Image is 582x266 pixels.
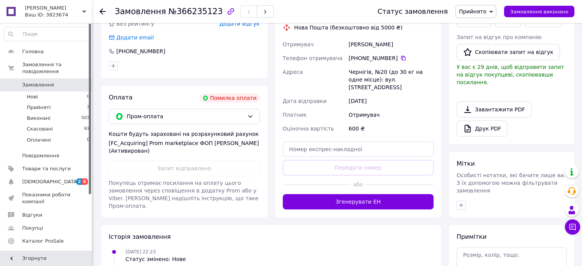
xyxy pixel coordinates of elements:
[126,255,186,263] div: Статус змінено: Нове
[565,219,580,235] button: Чат з покупцем
[347,38,435,51] div: [PERSON_NAME]
[109,130,260,155] div: Кошти будуть зараховані на розрахунковий рахунок
[456,121,507,137] a: Друк PDF
[456,172,566,194] span: Особисті нотатки, які бачите лише ви. З їх допомогою можна фільтрувати замовлення
[115,7,166,16] span: Замовлення
[87,137,90,144] span: 0
[456,160,475,167] span: Мітки
[168,7,223,16] span: №366235123
[22,165,71,172] span: Товари та послуги
[27,115,51,122] span: Виконані
[27,93,38,100] span: Нові
[87,93,90,100] span: 0
[347,65,435,94] div: Чернігів, №20 (до 30 кг на одне місце): вул. [STREET_ADDRESS]
[283,126,334,132] span: Оціночна вартість
[116,21,154,27] span: Без рейтингу
[116,47,166,55] div: [PHONE_NUMBER]
[22,191,71,205] span: Показники роботи компанії
[108,34,155,41] div: Додати email
[456,64,564,85] span: У вас є 29 днів, щоб відправити запит на відгук покупцеві, скопіювавши посилання.
[22,225,43,232] span: Покупці
[283,142,434,157] input: Номер експрес-накладної
[283,112,307,118] span: Платник
[109,94,132,101] span: Оплата
[22,48,44,55] span: Головна
[292,24,404,31] div: Нова Пошта (безкоштовно від 5000 ₴)
[109,139,260,155] div: [FC_Acquiring] Prom marketplace ФОП [PERSON_NAME] (Активирован)
[27,137,51,144] span: Оплачені
[22,238,64,245] span: Каталог ProSale
[87,104,90,111] span: 3
[283,194,434,209] button: Згенерувати ЕН
[283,69,303,75] span: Адреса
[510,9,568,15] span: Замовлення виконано
[22,82,54,88] span: Замовлення
[109,161,260,176] button: Запит відправлено
[22,178,79,185] span: [DEMOGRAPHIC_DATA]
[82,115,90,122] span: 503
[456,34,541,40] span: Запит на відгук про компанію
[27,104,51,111] span: Прийняті
[22,61,92,75] span: Замовлення та повідомлення
[219,21,259,27] span: Додати відгук
[99,8,106,15] div: Повернутися назад
[25,11,92,18] div: Ваш ID: 3823674
[347,108,435,122] div: Отримувач
[283,98,327,104] span: Дата відправки
[199,93,260,103] div: Помилка оплати
[456,101,531,117] a: Завантажити PDF
[456,233,486,240] span: Примітки
[109,180,258,209] span: Покупець отримає посилання на оплату цього замовлення через сповіщення в додатку Prom або у Viber...
[76,178,82,185] span: 2
[456,44,560,60] button: Скопіювати запит на відгук
[349,54,434,62] div: [PHONE_NUMBER]
[283,55,342,61] span: Телефон отримувача
[116,34,155,41] div: Додати email
[22,152,59,159] span: Повідомлення
[459,8,486,15] span: Прийнято
[82,178,88,185] span: 6
[283,41,314,47] span: Отримувач
[4,27,90,41] input: Пошук
[351,181,365,188] span: або
[347,94,435,108] div: [DATE]
[84,126,90,132] span: 61
[126,249,156,255] span: [DATE] 22:23
[127,112,244,121] span: Пром-оплата
[22,212,42,219] span: Відгуки
[504,6,574,17] button: Замовлення виконано
[347,122,435,135] div: 600 ₴
[378,8,448,15] div: Статус замовлення
[25,5,82,11] span: НАТАЛ
[27,126,53,132] span: Скасовані
[109,233,171,240] span: Історія замовлення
